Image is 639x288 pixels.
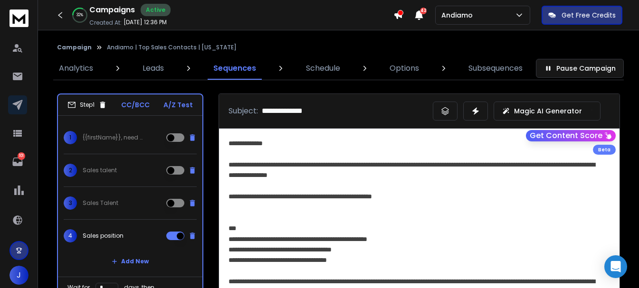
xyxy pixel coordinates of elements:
p: Created At: [89,19,122,27]
p: Analytics [59,63,93,74]
div: Open Intercom Messenger [604,255,627,278]
a: Schedule [300,57,346,80]
button: Campaign [57,44,92,51]
p: 101 [18,152,25,160]
span: 4 [64,229,77,242]
p: [DATE] 12:36 PM [124,19,167,26]
p: Leads [143,63,164,74]
span: 1 [64,131,77,144]
p: Sales talent [83,167,117,174]
p: {{firstName}}, need a quick favor [83,134,143,141]
button: J [10,266,29,285]
p: CC/BCC [121,100,150,110]
span: 3 [64,196,77,210]
button: Add New [104,252,156,271]
p: Andiamo | Top Sales Contacts | [US_STATE] [107,44,237,51]
button: Get Free Credits [542,6,622,25]
p: Subsequences [468,63,523,74]
div: Step 1 [67,101,107,109]
a: Options [384,57,425,80]
button: Pause Campaign [536,59,624,78]
a: Subsequences [463,57,528,80]
p: Magic AI Generator [514,106,582,116]
a: Leads [137,57,170,80]
a: 101 [8,152,27,171]
p: Get Free Credits [562,10,616,20]
p: 32 % [76,12,83,18]
span: 42 [420,8,427,14]
h1: Campaigns [89,4,135,16]
p: Sales position [83,232,124,240]
p: Options [390,63,419,74]
p: Schedule [306,63,340,74]
p: Subject: [229,105,258,117]
a: Sequences [208,57,262,80]
p: Andiamo [441,10,477,20]
a: Analytics [53,57,99,80]
div: Beta [593,145,616,155]
span: 2 [64,164,77,177]
button: Magic AI Generator [494,102,601,121]
button: Get Content Score [526,130,616,141]
div: Active [141,4,171,16]
img: logo [10,9,29,27]
p: Sales Talent [83,199,118,207]
p: Sequences [213,63,256,74]
p: A/Z Test [163,100,193,110]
